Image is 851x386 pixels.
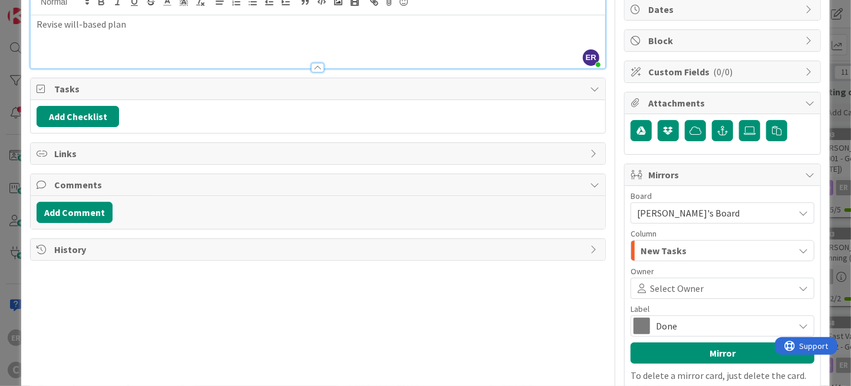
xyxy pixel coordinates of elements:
button: Mirror [631,342,814,364]
span: [PERSON_NAME]'s Board [637,207,740,219]
span: Dates [648,2,799,16]
span: Mirrors [648,168,799,182]
span: Column [631,229,657,238]
span: Links [54,147,584,161]
span: Done [656,318,788,334]
span: ( 0/0 ) [713,66,733,78]
button: New Tasks [631,240,814,261]
span: New Tasks [641,243,687,258]
span: Custom Fields [648,65,799,79]
span: Attachments [648,96,799,110]
span: History [54,242,584,257]
span: Label [631,305,649,313]
span: Block [648,34,799,48]
button: Add Checklist [37,106,119,127]
p: Revise will-based plan [37,18,599,31]
span: Owner [631,267,654,275]
span: Comments [54,178,584,192]
span: Board [631,192,652,200]
span: Tasks [54,82,584,96]
button: Add Comment [37,202,113,223]
span: Support [25,2,54,16]
span: Select Owner [650,281,704,295]
span: ER [583,49,599,66]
